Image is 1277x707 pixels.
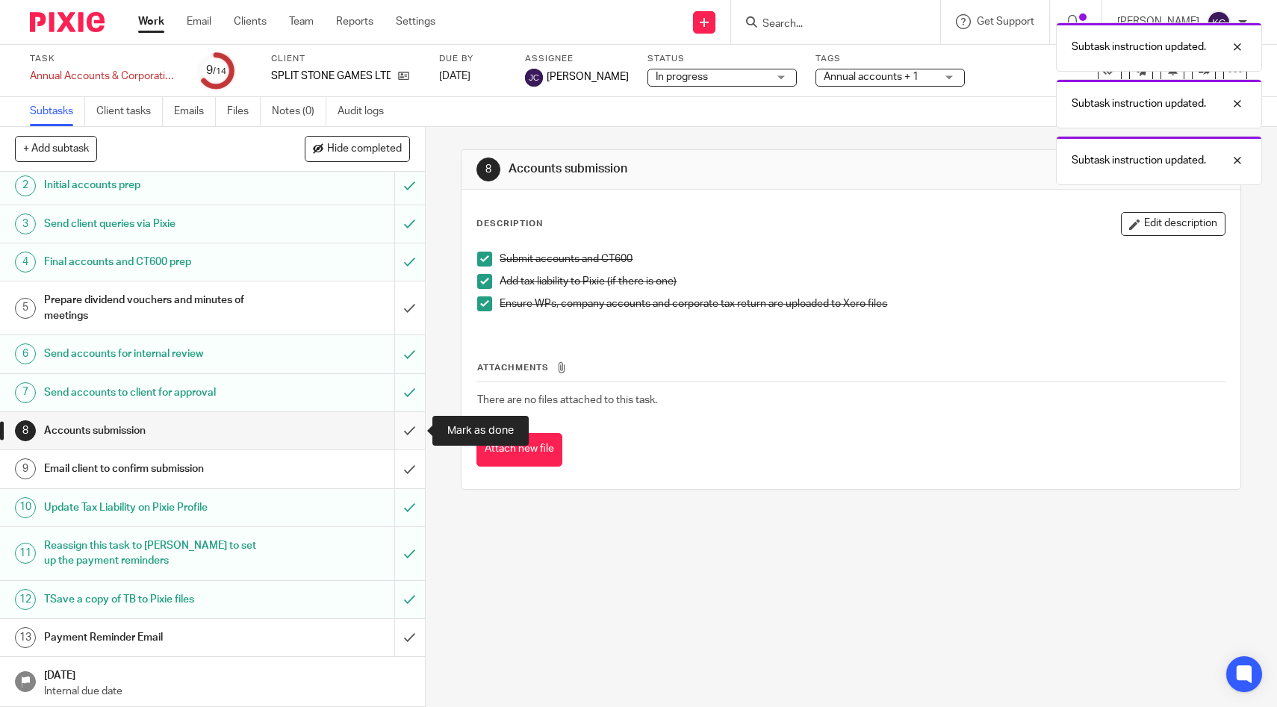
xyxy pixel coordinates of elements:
p: Submit accounts and CT600 [500,252,1225,267]
h1: Accounts submission [509,161,883,177]
a: Clients [234,14,267,29]
a: Email [187,14,211,29]
button: + Add subtask [15,136,97,161]
p: SPLIT STONE GAMES LTD [271,69,391,84]
div: 9 [15,458,36,479]
img: svg%3E [525,69,543,87]
div: 12 [15,589,36,610]
h1: Reassign this task to [PERSON_NAME] to set up the payment reminders [44,535,268,573]
label: Assignee [525,53,629,65]
button: Edit description [1121,212,1225,236]
div: Annual Accounts & Corporation Tax Return [30,69,179,84]
div: 13 [15,627,36,648]
a: Audit logs [338,97,395,126]
p: Add tax liability to Pixie (if there is one) [500,274,1225,289]
h1: Prepare dividend vouchers and minutes of meetings [44,289,268,327]
div: 2 [15,175,36,196]
p: Subtask instruction updated. [1072,40,1206,54]
div: 9 [206,62,226,79]
a: Notes (0) [272,97,326,126]
p: Subtask instruction updated. [1072,96,1206,111]
div: 6 [15,343,36,364]
div: 7 [15,382,36,403]
small: /14 [213,67,226,75]
div: 10 [15,497,36,518]
p: Internal due date [44,684,410,699]
span: Attachments [477,364,549,372]
h1: Payment Reminder Email [44,626,268,649]
h1: [DATE] [44,664,410,683]
div: 5 [15,298,36,319]
h1: Initial accounts prep [44,174,268,196]
div: 4 [15,252,36,272]
h1: Update Tax Liability on Pixie Profile [44,496,268,519]
h1: Final accounts and CT600 prep [44,251,268,273]
h1: Send accounts for internal review [44,343,268,365]
a: Client tasks [96,97,163,126]
div: 8 [476,158,500,181]
span: [PERSON_NAME] [547,69,629,84]
h1: Send accounts to client for approval [44,381,268,404]
h1: Send client queries via Pixie [44,213,268,235]
span: Hide completed [327,143,402,155]
a: Work [138,14,164,29]
img: Pixie [30,12,105,32]
h1: TSave a copy of TB to Pixie files [44,588,268,611]
p: Ensure WPs, company accounts and corporate tax return are uploaded to Xero files [500,296,1225,311]
div: 3 [15,214,36,234]
span: [DATE] [439,71,470,81]
p: Description [476,218,543,230]
a: Team [289,14,314,29]
img: svg%3E [1207,10,1231,34]
label: Task [30,53,179,65]
div: Annual Accounts &amp; Corporation Tax Return [30,69,179,84]
h1: Accounts submission [44,420,268,442]
span: There are no files attached to this task. [477,395,657,405]
label: Due by [439,53,506,65]
div: 8 [15,420,36,441]
button: Attach new file [476,433,562,467]
a: Reports [336,14,373,29]
a: Emails [174,97,216,126]
label: Client [271,53,420,65]
a: Subtasks [30,97,85,126]
p: Subtask instruction updated. [1072,153,1206,168]
a: Settings [396,14,435,29]
h1: Email client to confirm submission [44,458,268,480]
div: 11 [15,543,36,564]
a: Files [227,97,261,126]
button: Hide completed [305,136,410,161]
